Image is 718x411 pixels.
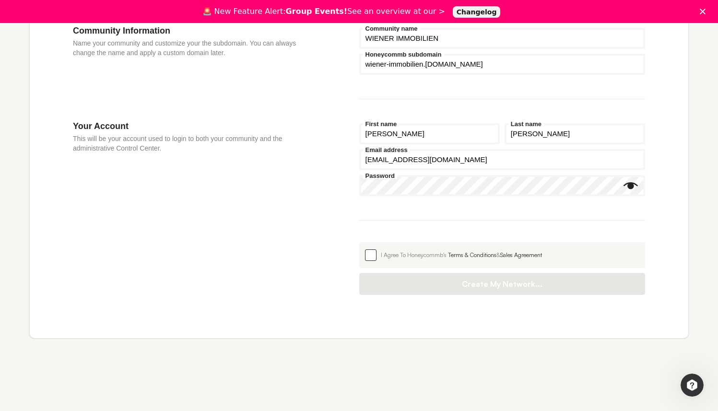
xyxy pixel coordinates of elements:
[359,28,646,49] input: Community name
[381,251,640,259] div: I Agree To Honeycommb's &
[73,38,302,58] p: Name your community and customize your the subdomain. You can always change the name and apply a ...
[624,179,638,193] button: Show password
[363,121,400,127] label: First name
[500,251,542,258] a: Sales Agreement
[73,121,302,131] h3: Your Account
[448,251,496,258] a: Terms & Conditions
[286,7,348,16] b: Group Events!
[363,147,410,153] label: Email address
[505,123,645,144] input: Last name
[363,51,444,58] label: Honeycommb subdomain
[453,6,501,18] a: Changelog
[363,25,420,32] label: Community name
[202,7,445,16] div: 🚨 New Feature Alert: See an overview at our >
[363,173,397,179] label: Password
[700,9,709,14] div: Close
[359,54,646,75] input: your-subdomain.honeycommb.com
[73,25,302,36] h3: Community Information
[681,374,704,397] iframe: Intercom live chat
[359,123,500,144] input: First name
[359,149,646,170] input: Email address
[369,279,636,289] span: Create My Network...
[359,273,646,295] button: Create My Network...
[73,134,302,153] p: This will be your account used to login to both your community and the administrative Control Cen...
[508,121,544,127] label: Last name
